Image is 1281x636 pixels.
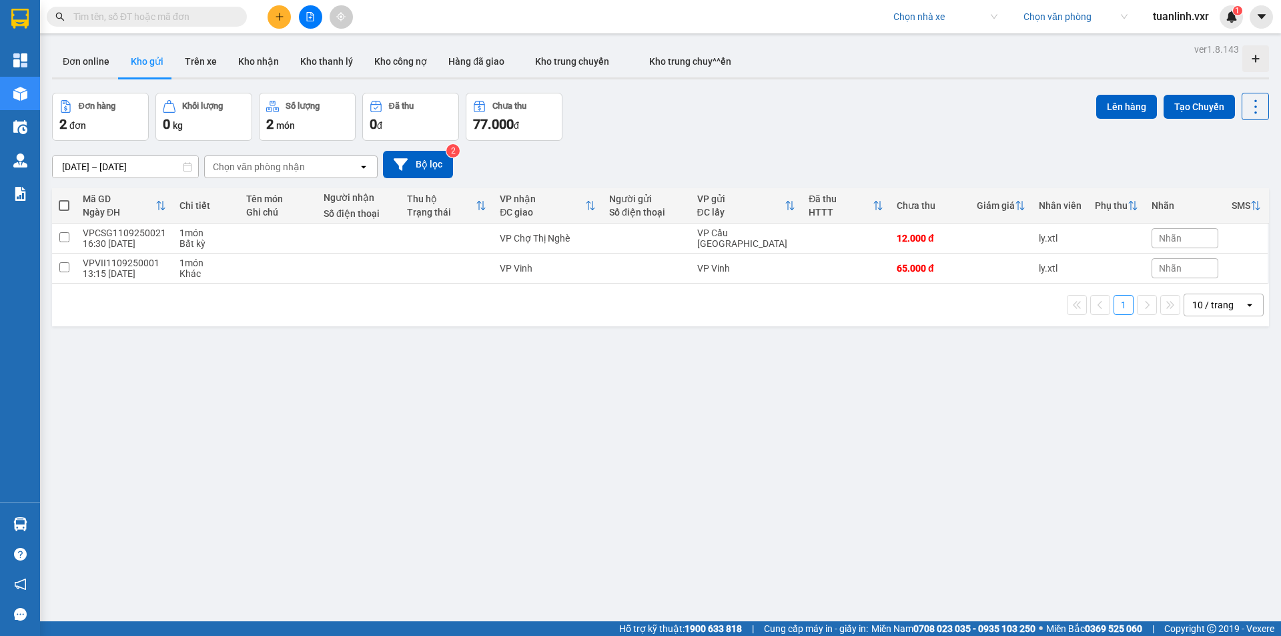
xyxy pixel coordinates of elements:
[163,116,170,132] span: 0
[500,263,596,274] div: VP Vinh
[514,120,519,131] span: đ
[14,608,27,621] span: message
[155,93,252,141] button: Khối lượng0kg
[1039,233,1082,244] div: ly.xtl
[275,12,284,21] span: plus
[246,194,310,204] div: Tên món
[619,621,742,636] span: Hỗ trợ kỹ thuật:
[438,45,515,77] button: Hàng đã giao
[11,9,29,29] img: logo-vxr
[500,233,596,244] div: VP Chợ Thị Nghè
[691,188,803,224] th: Toggle SortBy
[897,200,963,211] div: Chưa thu
[1114,295,1134,315] button: 1
[53,156,198,178] input: Select a date range.
[179,258,233,268] div: 1 món
[1039,200,1082,211] div: Nhân viên
[268,5,291,29] button: plus
[809,207,873,218] div: HTTT
[324,208,393,219] div: Số điện thoại
[59,116,67,132] span: 2
[493,188,602,224] th: Toggle SortBy
[1152,200,1218,211] div: Nhãn
[52,93,149,141] button: Đơn hàng2đơn
[83,258,166,268] div: VPVII1109250001
[802,188,890,224] th: Toggle SortBy
[336,12,346,21] span: aim
[52,45,120,77] button: Đơn online
[13,153,27,168] img: warehouse-icon
[306,12,315,21] span: file-add
[358,162,369,172] svg: open
[83,228,166,238] div: VPCSG1109250021
[1235,6,1240,15] span: 1
[1192,298,1234,312] div: 10 / trang
[446,144,460,157] sup: 2
[364,45,438,77] button: Kho công nợ
[1207,624,1216,633] span: copyright
[764,621,868,636] span: Cung cấp máy in - giấy in:
[1159,263,1182,274] span: Nhãn
[13,87,27,101] img: warehouse-icon
[330,5,353,29] button: aim
[1039,263,1082,274] div: ly.xtl
[473,116,514,132] span: 77.000
[179,200,233,211] div: Chi tiết
[83,238,166,249] div: 16:30 [DATE]
[500,207,585,218] div: ĐC giao
[1039,626,1043,631] span: ⚪️
[500,194,585,204] div: VP nhận
[377,120,382,131] span: đ
[370,116,377,132] span: 0
[69,120,86,131] span: đơn
[1226,11,1238,23] img: icon-new-feature
[83,194,155,204] div: Mã GD
[697,207,785,218] div: ĐC lấy
[179,228,233,238] div: 1 món
[79,101,115,111] div: Đơn hàng
[1159,233,1182,244] span: Nhãn
[1194,42,1239,57] div: ver 1.8.143
[1152,621,1154,636] span: |
[362,93,459,141] button: Đã thu0đ
[1095,200,1128,211] div: Phụ thu
[13,517,27,531] img: warehouse-icon
[299,5,322,29] button: file-add
[697,263,796,274] div: VP Vinh
[1085,623,1142,634] strong: 0369 525 060
[55,12,65,21] span: search
[492,101,526,111] div: Chưa thu
[14,548,27,561] span: question-circle
[13,120,27,134] img: warehouse-icon
[535,56,609,67] span: Kho trung chuyển
[76,188,173,224] th: Toggle SortBy
[1256,11,1268,23] span: caret-down
[697,228,796,249] div: VP Cầu [GEOGRAPHIC_DATA]
[685,623,742,634] strong: 1900 633 818
[182,101,223,111] div: Khối lượng
[324,192,393,203] div: Người nhận
[83,207,155,218] div: Ngày ĐH
[266,116,274,132] span: 2
[389,101,414,111] div: Đã thu
[407,207,476,218] div: Trạng thái
[383,151,453,178] button: Bộ lọc
[1225,188,1268,224] th: Toggle SortBy
[1046,621,1142,636] span: Miền Bắc
[276,120,295,131] span: món
[897,263,963,274] div: 65.000 đ
[466,93,562,141] button: Chưa thu77.000đ
[977,200,1015,211] div: Giảm giá
[609,194,684,204] div: Người gửi
[1242,45,1269,72] div: Tạo kho hàng mới
[14,578,27,591] span: notification
[179,268,233,279] div: Khác
[897,233,963,244] div: 12.000 đ
[407,194,476,204] div: Thu hộ
[213,160,305,174] div: Chọn văn phòng nhận
[83,268,166,279] div: 13:15 [DATE]
[871,621,1035,636] span: Miền Nam
[809,194,873,204] div: Đã thu
[174,45,228,77] button: Trên xe
[1164,95,1235,119] button: Tạo Chuyến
